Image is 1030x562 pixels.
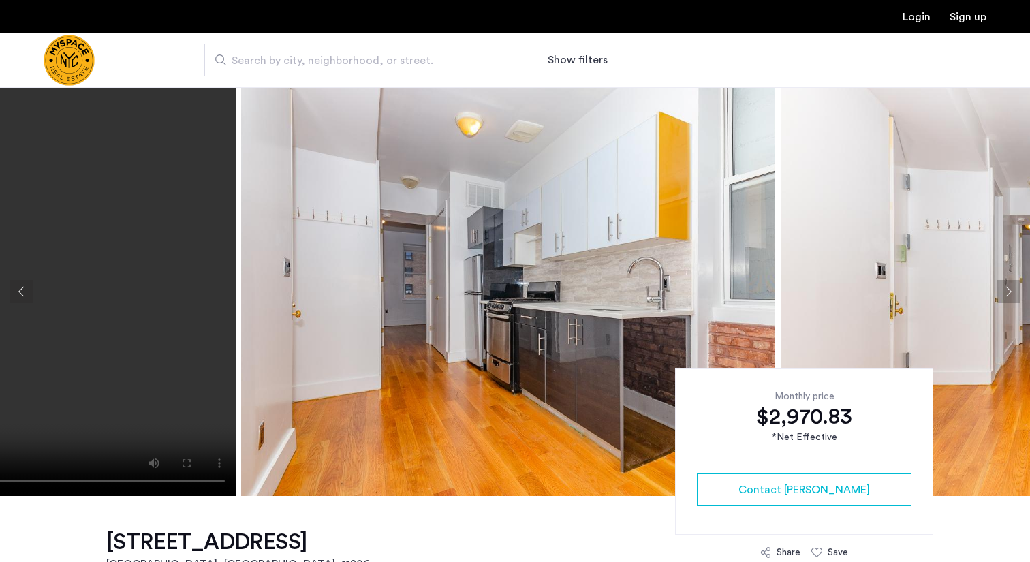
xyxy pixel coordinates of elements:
span: Search by city, neighborhood, or street. [232,52,493,69]
iframe: chat widget [973,508,1016,548]
div: Monthly price [697,390,911,403]
span: Contact [PERSON_NAME] [738,482,870,498]
input: Apartment Search [204,44,531,76]
div: $2,970.83 [697,403,911,431]
a: Registration [950,12,986,22]
button: Previous apartment [10,280,33,303]
a: Login [903,12,931,22]
button: Next apartment [997,280,1020,303]
h1: [STREET_ADDRESS] [106,529,370,556]
button: Show or hide filters [548,52,608,68]
div: *Net Effective [697,431,911,445]
a: Cazamio Logo [44,35,95,86]
img: apartment [241,87,775,496]
button: button [697,473,911,506]
div: Save [828,546,848,559]
img: logo [44,35,95,86]
div: Share [777,546,800,559]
